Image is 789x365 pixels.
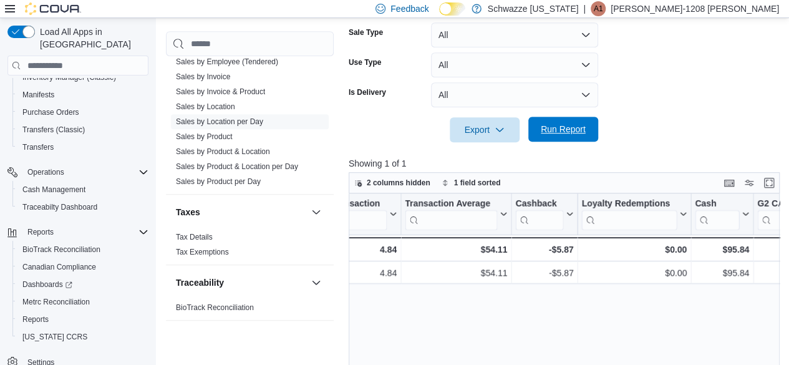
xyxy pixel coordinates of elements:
[405,198,497,230] div: Transaction Average
[17,140,59,155] a: Transfers
[176,276,306,289] button: Traceability
[22,125,85,135] span: Transfers (Classic)
[367,178,430,188] span: 2 columns hidden
[515,265,573,280] div: -$5.87
[528,117,598,142] button: Run Report
[17,105,148,120] span: Purchase Orders
[431,52,598,77] button: All
[176,276,224,289] h3: Traceability
[17,260,148,275] span: Canadian Compliance
[17,105,84,120] a: Purchase Orders
[176,303,254,312] a: BioTrack Reconciliation
[17,260,101,275] a: Canadian Compliance
[176,147,270,156] a: Sales by Product & Location
[583,1,586,16] p: |
[309,205,324,220] button: Taxes
[405,265,507,280] div: $54.11
[2,163,153,181] button: Operations
[176,232,213,242] span: Tax Details
[22,202,97,212] span: Traceabilty Dashboard
[694,198,738,230] div: Cash
[439,2,465,16] input: Dark Mode
[176,162,298,172] span: Sales by Product & Location per Day
[176,102,235,111] a: Sales by Location
[17,294,95,309] a: Metrc Reconciliation
[515,198,563,210] div: Cashback
[437,175,506,190] button: 1 field sorted
[297,242,396,257] div: 4.84
[12,311,153,328] button: Reports
[176,177,261,186] a: Sales by Product per Day
[390,2,428,15] span: Feedback
[17,242,148,257] span: BioTrack Reconciliation
[17,87,148,102] span: Manifests
[297,198,386,230] div: Qty Per Transaction
[515,198,563,230] div: Cashback
[17,329,148,344] span: Washington CCRS
[176,162,298,171] a: Sales by Product & Location per Day
[12,198,153,216] button: Traceabilty Dashboard
[17,182,90,197] a: Cash Management
[309,275,324,290] button: Traceability
[581,265,687,280] div: $0.00
[176,147,270,157] span: Sales by Product & Location
[17,329,92,344] a: [US_STATE] CCRS
[22,225,148,240] span: Reports
[17,242,105,257] a: BioTrack Reconciliation
[17,200,102,215] a: Traceabilty Dashboard
[12,139,153,156] button: Transfers
[176,177,261,187] span: Sales by Product per Day
[405,198,507,230] button: Transaction Average
[694,198,738,210] div: Cash
[431,22,598,47] button: All
[17,122,148,137] span: Transfers (Classic)
[450,117,520,142] button: Export
[594,1,603,16] span: A1
[12,241,153,258] button: BioTrack Reconciliation
[297,198,386,210] div: Qty Per Transaction
[581,198,677,210] div: Loyalty Redemptions
[166,230,334,265] div: Taxes
[515,242,573,257] div: -$5.87
[176,248,229,256] a: Tax Exemptions
[17,182,148,197] span: Cash Management
[17,122,90,137] a: Transfers (Classic)
[515,198,573,230] button: Cashback
[349,175,435,190] button: 2 columns hidden
[762,175,777,190] button: Enter fullscreen
[349,157,784,170] p: Showing 1 of 1
[176,247,229,257] span: Tax Exemptions
[25,2,81,15] img: Cova
[17,140,148,155] span: Transfers
[176,102,235,112] span: Sales by Location
[581,242,687,257] div: $0.00
[17,277,148,292] span: Dashboards
[12,293,153,311] button: Metrc Reconciliation
[176,87,265,97] span: Sales by Invoice & Product
[581,198,677,230] div: Loyalty Redemptions
[176,233,213,241] a: Tax Details
[176,132,233,142] span: Sales by Product
[17,277,77,292] a: Dashboards
[22,297,90,307] span: Metrc Reconciliation
[457,117,512,142] span: Export
[176,206,306,218] button: Taxes
[12,121,153,139] button: Transfers (Classic)
[22,165,148,180] span: Operations
[12,86,153,104] button: Manifests
[27,227,54,237] span: Reports
[12,104,153,121] button: Purchase Orders
[2,223,153,241] button: Reports
[591,1,606,16] div: Arthur-1208 Emsley
[22,314,49,324] span: Reports
[405,242,507,257] div: $54.11
[22,165,69,180] button: Operations
[17,87,59,102] a: Manifests
[176,57,278,67] span: Sales by Employee (Tendered)
[22,262,96,272] span: Canadian Compliance
[27,167,64,177] span: Operations
[541,123,586,135] span: Run Report
[176,303,254,313] span: BioTrack Reconciliation
[12,181,153,198] button: Cash Management
[22,185,85,195] span: Cash Management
